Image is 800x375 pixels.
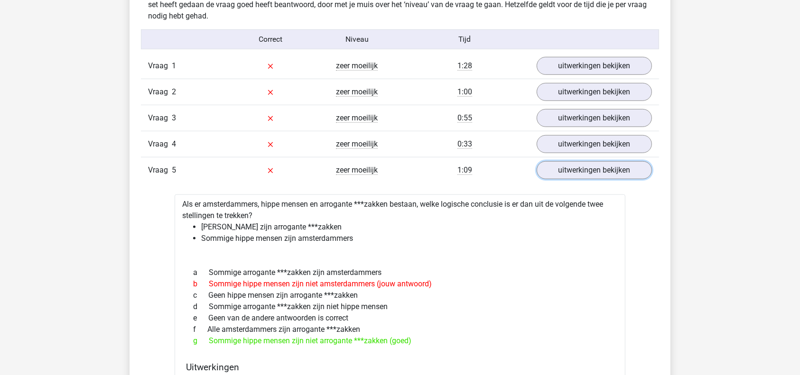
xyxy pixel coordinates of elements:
[201,233,618,244] li: Sommige hippe mensen zijn amsterdammers
[186,267,614,278] div: Sommige arrogante ***zakken zijn amsterdammers
[186,324,614,335] div: Alle amsterdammers zijn arrogante ***zakken
[201,221,618,233] li: [PERSON_NAME] zijn arrogante ***zakken
[193,324,207,335] span: f
[172,87,176,96] span: 2
[186,278,614,290] div: Sommige hippe mensen zijn niet amsterdammers (jouw antwoord)
[148,165,172,176] span: Vraag
[537,57,652,75] a: uitwerkingen bekijken
[172,165,176,174] span: 5
[537,83,652,101] a: uitwerkingen bekijken
[193,312,208,324] span: e
[400,34,530,45] div: Tijd
[148,60,172,72] span: Vraag
[148,86,172,98] span: Vraag
[336,165,378,175] span: zeer moeilijk
[457,87,472,97] span: 1:00
[228,34,314,45] div: Correct
[193,335,209,347] span: g
[193,301,209,312] span: d
[193,278,209,290] span: b
[457,61,472,71] span: 1:28
[537,109,652,127] a: uitwerkingen bekijken
[336,139,378,149] span: zeer moeilijk
[537,135,652,153] a: uitwerkingen bekijken
[186,335,614,347] div: Sommige hippe mensen zijn niet arrogante ***zakken (goed)
[148,112,172,124] span: Vraag
[186,312,614,324] div: Geen van de andere antwoorden is correct
[336,87,378,97] span: zeer moeilijk
[457,113,472,123] span: 0:55
[172,113,176,122] span: 3
[537,161,652,179] a: uitwerkingen bekijken
[193,290,208,301] span: c
[186,362,614,373] h4: Uitwerkingen
[457,139,472,149] span: 0:33
[148,138,172,150] span: Vraag
[193,267,209,278] span: a
[457,165,472,175] span: 1:09
[172,139,176,148] span: 4
[186,301,614,312] div: Sommige arrogante ***zakken zijn niet hippe mensen
[336,61,378,71] span: zeer moeilijk
[172,61,176,70] span: 1
[336,113,378,123] span: zeer moeilijk
[186,290,614,301] div: Geen hippe mensen zijn arrogante ***zakken
[314,34,400,45] div: Niveau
